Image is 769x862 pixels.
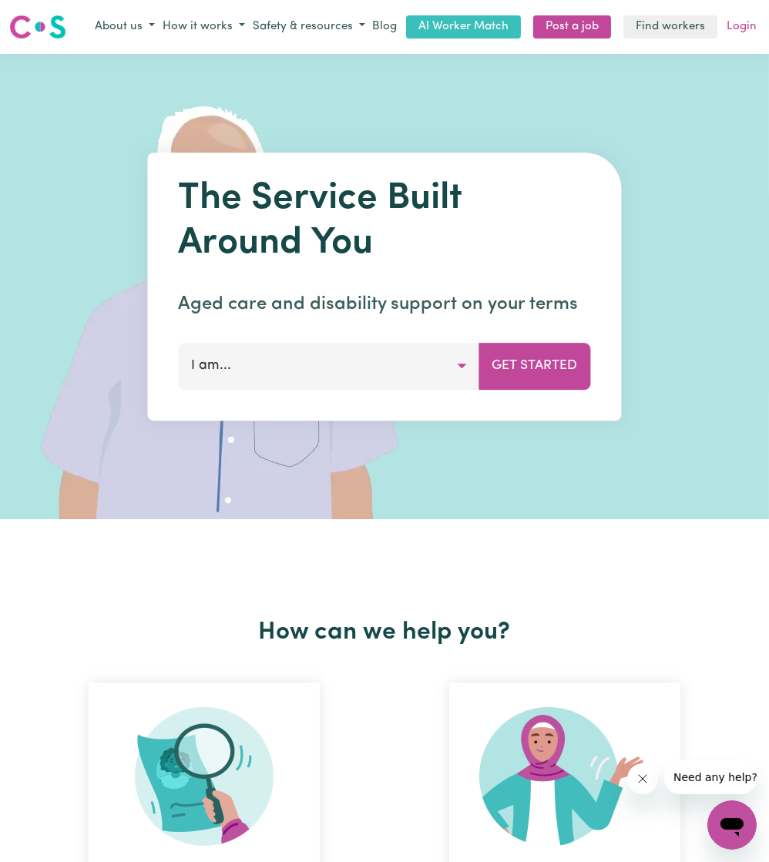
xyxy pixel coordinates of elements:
[135,707,274,846] img: Search
[9,11,93,23] span: Need any help?
[249,15,369,40] button: Safety & resources
[664,760,757,794] iframe: Message from company
[724,15,760,39] a: Login
[9,13,66,41] img: Careseekers logo
[479,707,650,846] img: Become Worker
[406,15,521,39] a: AI Worker Match
[179,343,480,389] button: I am...
[479,343,591,389] button: Get Started
[623,15,717,39] a: Find workers
[24,618,745,647] h2: How can we help you?
[91,15,159,40] button: About us
[533,15,611,39] a: Post a job
[179,177,591,266] h1: The Service Built Around You
[159,15,249,40] button: How it works
[179,290,591,318] p: Aged care and disability support on your terms
[369,15,400,39] a: Blog
[9,9,66,45] a: Careseekers logo
[707,800,757,850] iframe: Button to launch messaging window
[627,763,658,794] iframe: Close message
